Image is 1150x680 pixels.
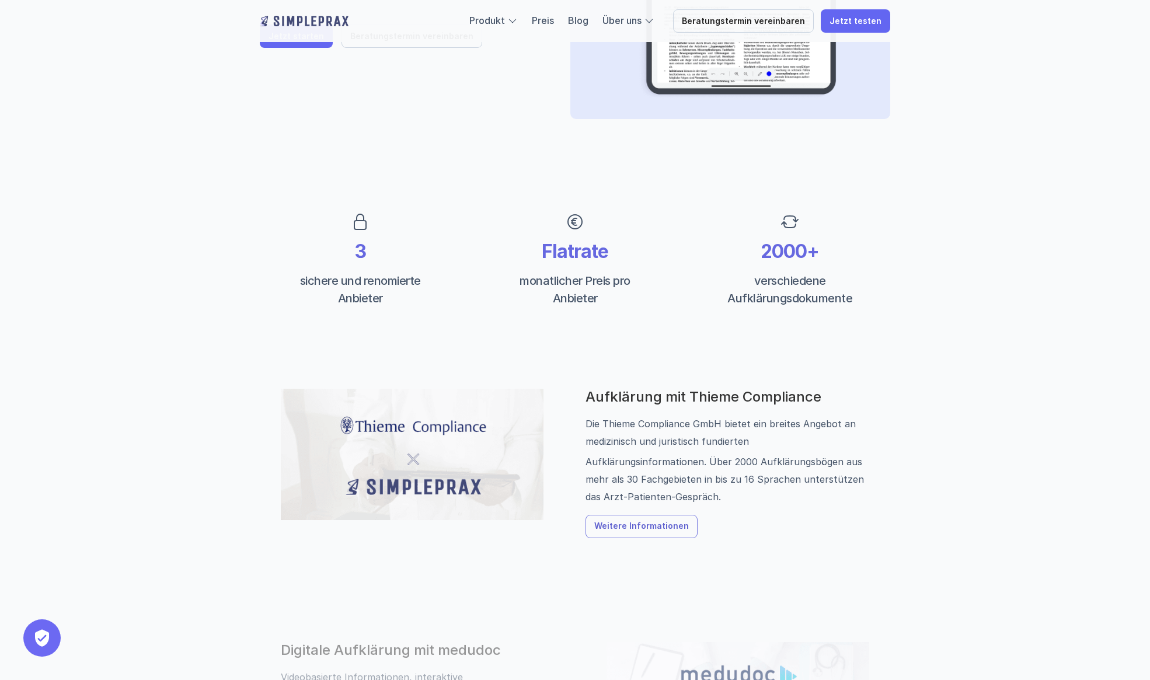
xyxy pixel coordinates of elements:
[586,389,869,406] h3: Aufklärung mit Thieme Compliance
[713,272,867,307] p: verschiedene Aufklärungsdokumente
[713,240,867,263] p: 2000+
[586,453,869,505] p: Aufklärungsinformationen. Über 2000 Aufklärungsbögen aus mehr als 30 Fachgebieten in bis zu 16 Sp...
[682,16,805,26] p: Beratungstermin vereinbaren
[281,389,543,520] img: Grafik mit dem Simpleprax Logo und Thieme Compliance
[830,16,881,26] p: Jetzt testen
[498,272,652,307] p: monatlicher Preis pro Anbieter
[532,15,554,26] a: Preis
[586,415,869,450] p: Die Thieme Compliance GmbH bietet ein breites Angebot an medizinisch und juristisch fundierten
[673,9,814,33] a: Beratungstermin vereinbaren
[498,240,652,263] p: Flatrate
[283,240,437,263] p: 3
[469,15,505,26] a: Produkt
[821,9,890,33] a: Jetzt testen
[283,272,437,307] p: sichere und renomierte Anbieter
[594,522,689,532] p: Weitere Informationen
[602,15,642,26] a: Über uns
[281,642,564,659] h3: Digitale Aufklärung mit medudoc
[568,15,588,26] a: Blog
[586,515,698,538] a: Weitere Informationen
